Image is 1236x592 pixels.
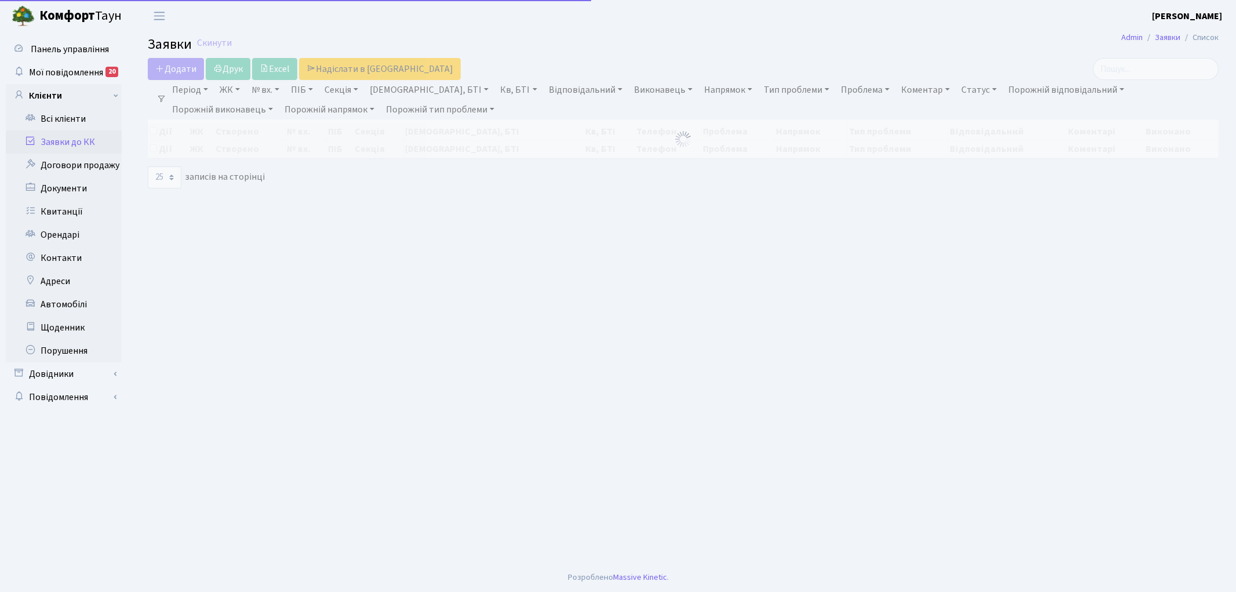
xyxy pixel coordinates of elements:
[148,166,181,188] select: записів на сторінці
[1152,10,1222,23] b: [PERSON_NAME]
[1155,31,1180,43] a: Заявки
[544,80,627,100] a: Відповідальний
[6,107,122,130] a: Всі клієнти
[12,5,35,28] img: logo.png
[6,270,122,293] a: Адреси
[6,362,122,386] a: Довідники
[215,80,245,100] a: ЖК
[1004,80,1129,100] a: Порожній відповідальний
[29,66,103,79] span: Мої повідомлення
[6,130,122,154] a: Заявки до КК
[148,34,192,55] span: Заявки
[6,339,122,362] a: Порушення
[148,58,204,80] a: Додати
[6,293,122,316] a: Автомобілі
[167,80,213,100] a: Період
[247,80,284,100] a: № вх.
[39,6,95,25] b: Комфорт
[674,130,692,148] img: Обробка...
[286,80,318,100] a: ПІБ
[105,67,118,77] div: 20
[1152,9,1222,23] a: [PERSON_NAME]
[699,80,757,100] a: Напрямок
[6,177,122,200] a: Документи
[148,166,265,188] label: записів на сторінці
[6,386,122,409] a: Повідомлення
[299,58,461,80] a: Надіслати в [GEOGRAPHIC_DATA]
[197,38,232,49] a: Скинути
[568,571,669,584] div: Розроблено .
[145,6,174,26] button: Переключити навігацію
[206,58,250,80] a: Друк
[957,80,1001,100] a: Статус
[1180,31,1219,44] li: Список
[155,63,196,75] span: Додати
[6,84,122,107] a: Клієнти
[381,100,499,119] a: Порожній тип проблеми
[6,200,122,223] a: Квитанції
[252,58,297,80] a: Excel
[320,80,363,100] a: Секція
[39,6,122,26] span: Таун
[1104,26,1236,50] nav: breadcrumb
[6,246,122,270] a: Контакти
[836,80,894,100] a: Проблема
[6,61,122,84] a: Мої повідомлення20
[6,38,122,61] a: Панель управління
[613,571,667,583] a: Massive Kinetic
[495,80,541,100] a: Кв, БТІ
[6,316,122,339] a: Щоденник
[280,100,379,119] a: Порожній напрямок
[759,80,834,100] a: Тип проблеми
[1121,31,1143,43] a: Admin
[167,100,278,119] a: Порожній виконавець
[365,80,493,100] a: [DEMOGRAPHIC_DATA], БТІ
[1093,58,1219,80] input: Пошук...
[6,154,122,177] a: Договори продажу
[629,80,697,100] a: Виконавець
[896,80,954,100] a: Коментар
[6,223,122,246] a: Орендарі
[31,43,109,56] span: Панель управління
